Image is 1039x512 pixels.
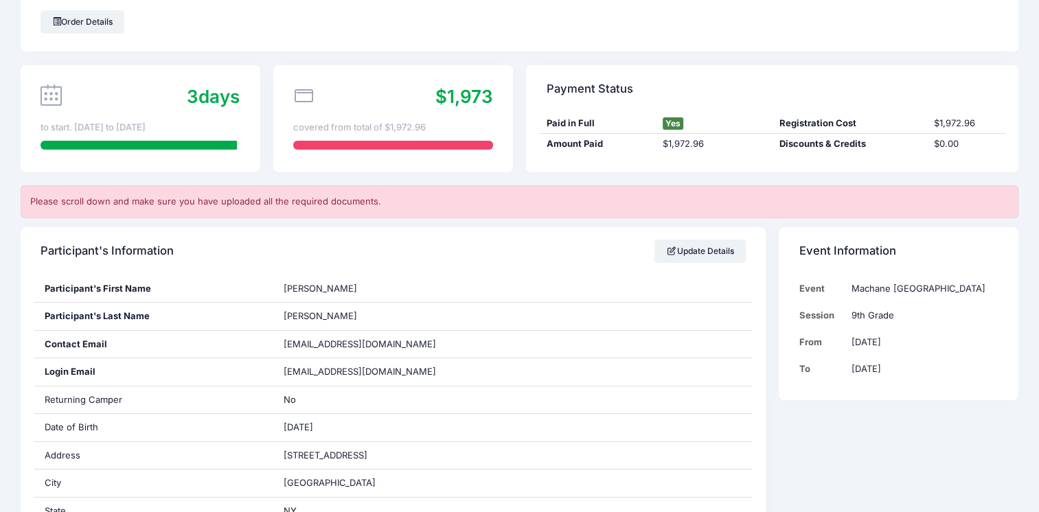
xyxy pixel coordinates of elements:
span: [DATE] [284,421,313,432]
td: [DATE] [845,329,998,356]
h4: Payment Status [547,69,633,108]
div: to start. [DATE] to [DATE] [41,121,240,135]
h4: Participant's Information [41,231,174,270]
div: Contact Email [34,331,274,358]
div: City [34,469,274,497]
span: [GEOGRAPHIC_DATA] [284,477,376,488]
div: Participant's First Name [34,275,274,303]
td: To [799,356,845,382]
div: Date of Birth [34,414,274,441]
span: No [284,394,296,405]
td: From [799,329,845,356]
a: Order Details [41,10,124,34]
span: [EMAIL_ADDRESS][DOMAIN_NAME] [284,365,455,379]
div: Registration Cost [773,117,928,130]
span: [PERSON_NAME] [284,310,357,321]
span: $1,973 [435,86,493,107]
h4: Event Information [799,231,896,270]
div: Please scroll down and make sure you have uploaded all the required documents. [21,185,1018,218]
div: Address [34,442,274,469]
div: Returning Camper [34,386,274,414]
span: 3 [187,86,198,107]
td: Event [799,275,845,302]
div: $0.00 [928,137,1005,151]
td: Session [799,302,845,329]
div: Discounts & Credits [773,137,928,151]
span: Yes [663,117,683,130]
div: Amount Paid [540,137,656,151]
span: [PERSON_NAME] [284,283,357,294]
div: Login Email [34,358,274,386]
div: Participant's Last Name [34,303,274,330]
div: covered from total of $1,972.96 [293,121,492,135]
div: $1,972.96 [928,117,1005,130]
div: $1,972.96 [656,137,772,151]
div: days [187,83,240,110]
td: [DATE] [845,356,998,382]
div: Paid in Full [540,117,656,130]
span: [STREET_ADDRESS] [284,450,367,461]
a: Update Details [654,240,746,263]
span: [EMAIL_ADDRESS][DOMAIN_NAME] [284,338,436,349]
td: 9th Grade [845,302,998,329]
td: Machane [GEOGRAPHIC_DATA] [845,275,998,302]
